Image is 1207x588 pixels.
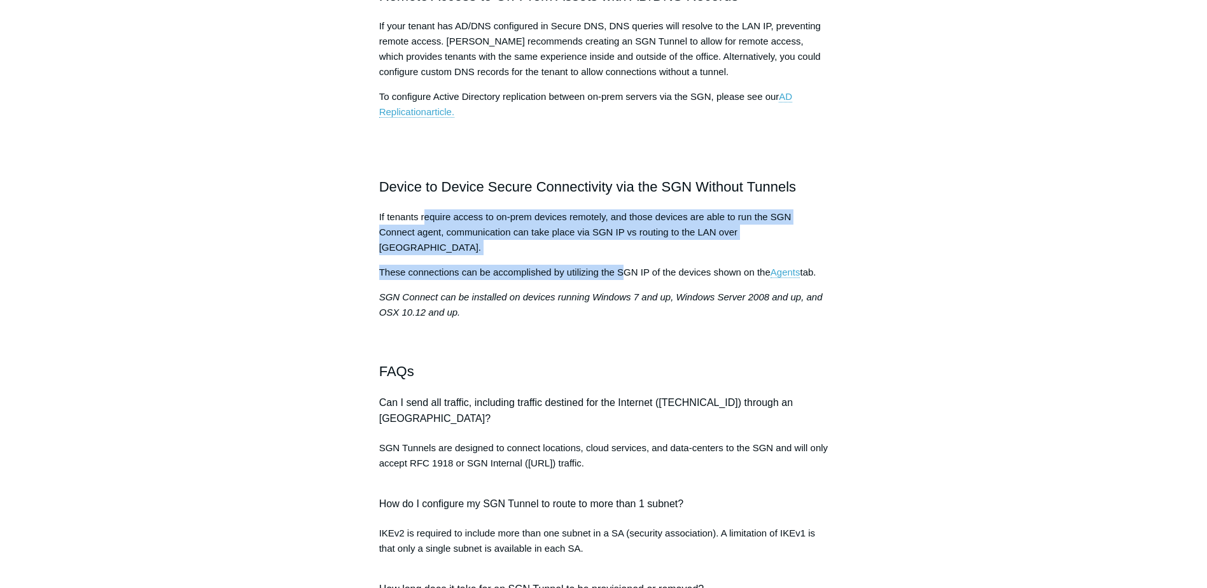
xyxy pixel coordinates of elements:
[379,211,792,253] span: If tenants require access to on-prem devices remotely, and those devices are able to run the SGN ...
[379,91,779,102] span: To configure Active Directory replication between on-prem servers via the SGN, please see our
[800,267,816,277] span: tab.
[379,528,815,554] span: IKEv2 is required to include more than one subnet in a SA (security association). A limitation of...
[379,498,683,509] span: How do I configure my SGN Tunnel to route to more than 1 subnet?
[379,20,821,77] span: If your tenant has AD/DNS configured in Secure DNS, DNS queries will resolve to the LAN IP, preve...
[379,291,823,318] span: SGN Connect can be installed on devices running Windows 7 and up, Windows Server 2008 and up, and...
[379,397,793,424] span: Can I send all traffic, including traffic destined for the Internet ([TECHNICAL_ID]) through an [...
[379,179,796,195] span: Device to Device Secure Connectivity via the SGN Without Tunnels
[379,267,771,277] span: These connections can be accomplished by utilizing the SGN IP of the devices shown on the
[771,267,800,278] a: Agents
[426,106,454,117] span: article.
[379,442,828,468] span: SGN Tunnels are designed to connect locations, cloud services, and data-centers to the SGN and wi...
[379,363,414,379] span: FAQs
